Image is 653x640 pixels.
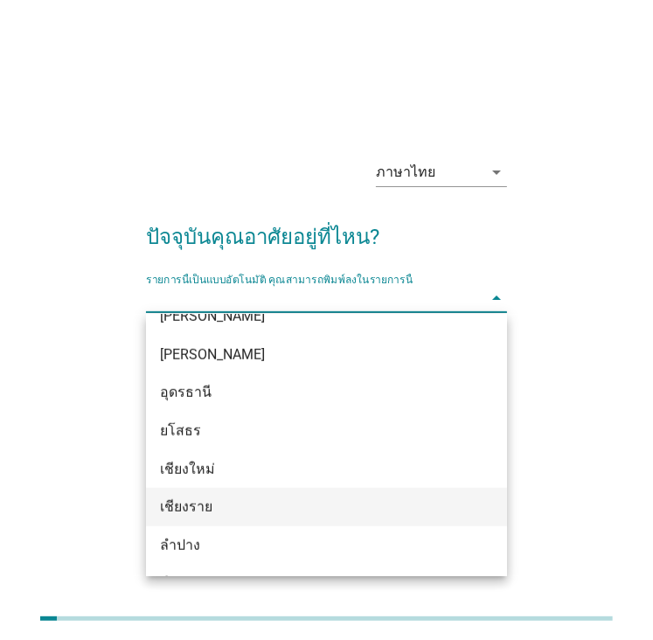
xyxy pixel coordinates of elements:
input: รายการนี้เป็นแบบอัตโนมัติ คุณสามารถพิมพ์ลงในรายการนี้ [146,284,483,312]
h2: ปัจจุบันคุณอาศัยอยู่ที่ไหน? [146,204,507,253]
div: [PERSON_NAME] [160,306,465,327]
div: เชียงใหม่ [160,459,465,480]
div: [PERSON_NAME] [160,344,465,365]
div: อุดรธานี [160,382,465,403]
i: arrow_drop_down [486,162,507,183]
div: ยโสธร [160,421,465,442]
i: arrow_drop_down [486,288,507,309]
div: ลำปาง [160,535,465,556]
div: ภาษาไทย [376,164,435,180]
div: ลำพูน [160,573,465,594]
div: เชียงราย [160,497,465,518]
